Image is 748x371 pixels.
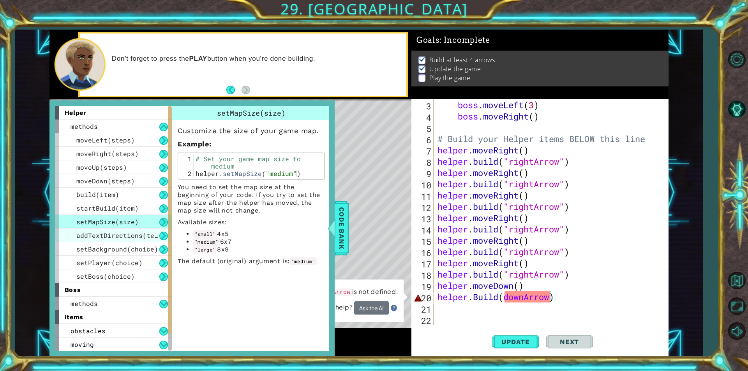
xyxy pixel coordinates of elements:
[413,225,434,236] div: 14
[316,287,398,297] p: is not defined.
[413,134,434,146] div: 6
[76,231,166,239] span: addTextDirections(text)
[180,155,194,170] div: 1
[413,168,434,179] div: 9
[494,338,538,346] span: Update
[429,56,495,64] p: Build at least 4 arrows
[180,170,194,177] div: 2
[178,140,212,148] strong: :
[55,106,172,120] div: helper
[178,126,325,135] p: Customize the size of your game map.
[413,123,434,134] div: 5
[76,149,139,158] span: moveRight(steps)
[178,218,325,226] p: Available sizes:
[413,236,434,247] div: 15
[55,310,172,324] div: items
[65,286,81,294] span: boss
[413,270,434,281] div: 18
[418,65,426,71] img: Check mark for checkbox
[242,86,250,94] button: Next
[178,140,209,148] span: Example
[193,246,325,253] li: 8x9
[217,108,286,118] span: setMapSize(size)
[413,292,434,304] div: 20
[193,230,325,238] li: 4x5
[76,272,135,280] span: setBoss(choice)
[552,338,587,346] span: Next
[193,238,325,246] li: 6x7
[413,146,434,157] div: 7
[316,303,354,311] span: Need help?
[76,218,139,226] span: setMapSize(size)
[65,313,83,321] span: items
[76,177,135,185] span: moveDown(steps)
[193,230,217,238] code: "small"
[71,340,94,348] span: moving
[413,281,434,292] div: 19
[172,106,330,120] div: setMapSize(size)
[178,183,325,215] p: You need to set the map size at the beginning of your code. If you try to set the map size after ...
[413,179,434,191] div: 10
[413,191,434,202] div: 11
[413,304,434,315] div: 21
[418,56,426,62] img: Check mark for checkbox
[65,109,86,116] span: helper
[76,204,139,212] span: startBuild(item)
[725,48,748,70] button: Level Options
[725,98,748,120] button: AI Hint
[416,35,490,45] span: Goals
[492,329,539,355] button: Update
[76,136,135,144] span: moveLeft(steps)
[290,257,317,265] code: "medium"
[71,327,106,335] span: obstacles
[413,112,434,123] div: 4
[226,86,242,94] button: Back
[413,202,434,213] div: 12
[725,268,748,294] a: Back to Map
[429,74,470,82] p: Play the game
[725,295,748,318] button: Maximize Browser
[71,122,98,130] span: methods
[439,35,490,45] span: : Incomplete
[391,305,397,311] img: Hint
[71,299,98,308] span: methods
[76,190,119,199] span: build(item)
[413,258,434,270] div: 17
[189,55,208,62] strong: PLAY
[55,283,172,297] div: boss
[546,329,593,355] button: Next
[354,301,389,315] button: Ask the AI
[413,213,434,225] div: 13
[112,55,401,63] p: Don't forget to press the button when you're done building.
[193,246,217,253] code: "large"
[725,320,748,343] button: Mute
[413,315,434,326] div: 22
[413,157,434,168] div: 8
[76,245,158,253] span: setBackground(choice)
[76,258,143,267] span: setPlayer(choice)
[76,163,127,171] span: moveUp(steps)
[429,65,481,73] p: Update the game
[335,204,348,252] span: Code Bank
[178,257,325,265] p: The default (original) argument is:
[193,238,220,246] code: "medium"
[725,269,748,292] button: Back to Map
[413,247,434,258] div: 16
[413,100,434,112] div: 3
